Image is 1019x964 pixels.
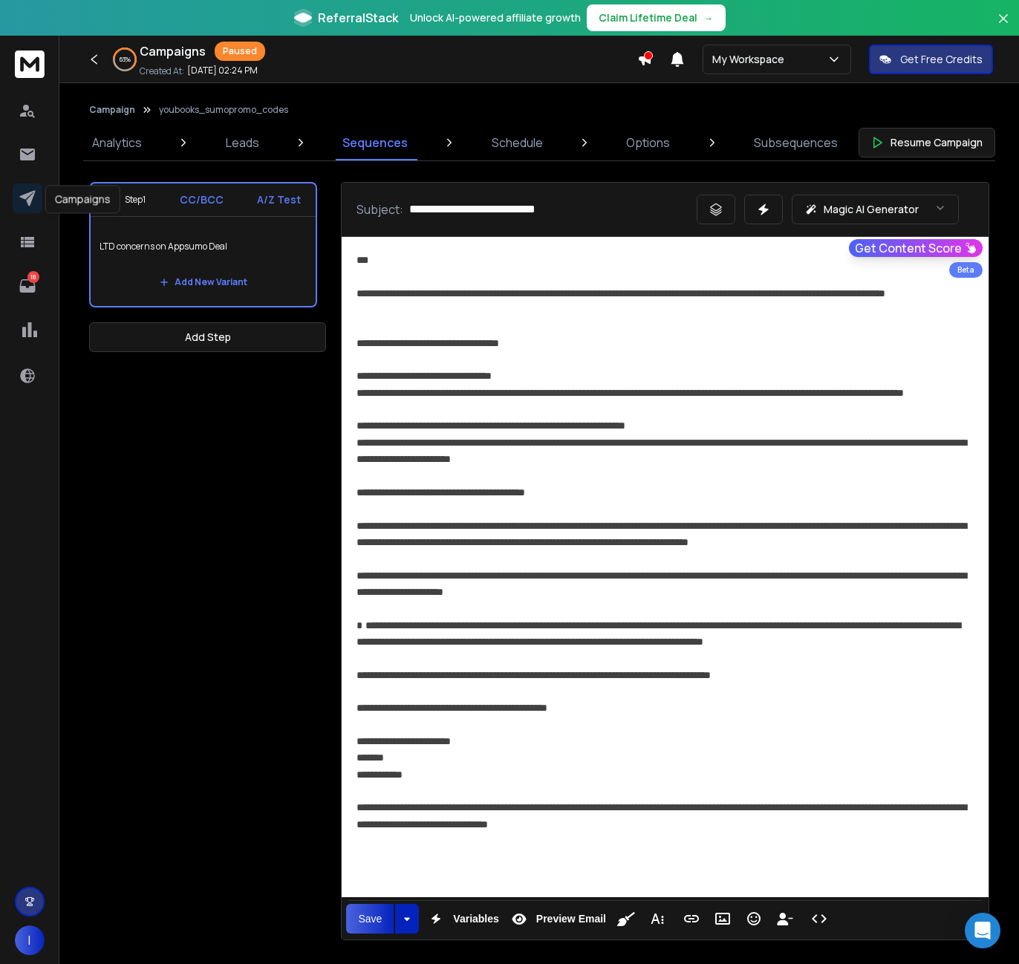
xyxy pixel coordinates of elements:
[410,10,581,25] p: Unlock AI-powered affiliate growth
[994,9,1013,45] button: Close banner
[89,322,326,352] button: Add Step
[869,45,993,74] button: Get Free Credits
[949,262,983,278] div: Beta
[709,904,737,934] button: Insert Image (Ctrl+P)
[859,128,995,157] button: Resume Campaign
[100,226,307,267] p: LTD concerns on Appsumo Deal
[89,182,317,307] li: Step1CC/BCCA/Z TestLTD concerns on Appsumo DealAdd New Variant
[643,904,671,934] button: More Text
[617,125,679,160] a: Options
[745,125,847,160] a: Subsequences
[849,239,983,257] button: Get Content Score
[89,104,135,116] button: Campaign
[483,125,552,160] a: Schedule
[450,913,502,925] span: Variables
[148,267,259,297] button: Add New Variant
[140,42,206,60] h1: Campaigns
[13,271,42,301] a: 18
[120,55,131,64] p: 63 %
[492,134,543,152] p: Schedule
[215,42,265,61] div: Paused
[346,904,394,934] button: Save
[15,925,45,955] button: I
[180,192,224,207] p: CC/BCC
[92,134,142,152] p: Analytics
[318,9,398,27] span: ReferralStack
[105,193,146,206] div: Step 1
[217,125,268,160] a: Leads
[792,195,959,224] button: Magic AI Generator
[587,4,726,31] button: Claim Lifetime Deal→
[187,65,258,76] p: [DATE] 02:24 PM
[257,192,301,207] p: A/Z Test
[677,904,706,934] button: Insert Link (Ctrl+K)
[422,904,502,934] button: Variables
[140,65,184,77] p: Created At:
[712,52,790,67] p: My Workspace
[505,904,609,934] button: Preview Email
[45,185,120,213] div: Campaigns
[342,134,408,152] p: Sequences
[900,52,983,67] p: Get Free Credits
[533,913,609,925] span: Preview Email
[612,904,640,934] button: Clean HTML
[83,125,151,160] a: Analytics
[805,904,833,934] button: Code View
[626,134,670,152] p: Options
[357,201,403,218] p: Subject:
[333,125,417,160] a: Sequences
[226,134,259,152] p: Leads
[159,104,288,116] p: youbooks_sumopromo_codes
[771,904,799,934] button: Insert Unsubscribe Link
[27,271,39,283] p: 18
[703,10,714,25] span: →
[965,913,1000,948] div: Open Intercom Messenger
[754,134,838,152] p: Subsequences
[740,904,768,934] button: Emoticons
[824,202,919,217] p: Magic AI Generator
